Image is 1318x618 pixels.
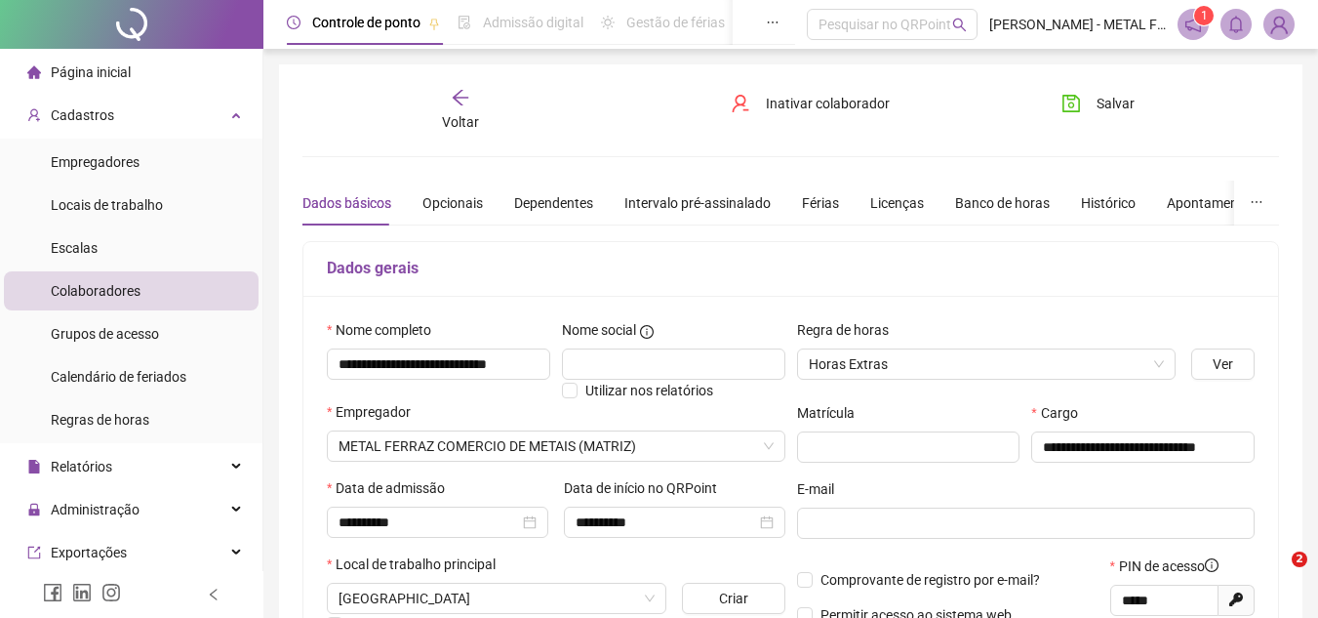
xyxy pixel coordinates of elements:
span: Locais de trabalho [51,197,163,213]
span: search [952,18,967,32]
div: Apontamentos [1167,192,1258,214]
span: user-add [27,108,41,122]
div: Dependentes [514,192,593,214]
img: 25573 [1264,10,1294,39]
button: Salvar [1047,88,1149,119]
div: Férias [802,192,839,214]
span: Utilizar nos relatórios [585,383,713,398]
label: Nome completo [327,319,444,341]
span: user-delete [731,94,750,113]
span: Cadastros [51,107,114,123]
label: Local de trabalho principal [327,554,508,575]
span: Empregadores [51,154,140,170]
span: Inativar colaborador [766,93,890,114]
iframe: Intercom live chat [1252,552,1298,598]
span: facebook [43,583,62,602]
span: SÃO PAULO [339,584,655,613]
button: Ver [1191,349,1255,380]
span: Voltar [442,114,479,130]
div: Intervalo pré-assinalado [624,192,771,214]
div: Opcionais [422,192,483,214]
label: Data de admissão [327,477,458,499]
div: Dados básicos [302,192,391,214]
span: 1 [1201,9,1208,22]
span: Relatórios [51,459,112,474]
button: ellipsis [1234,181,1279,226]
span: Regras de horas [51,412,149,428]
span: Metal Ferraz Comercio de Metais [339,432,774,461]
span: 2 [1292,552,1307,567]
div: Banco de horas [955,192,1050,214]
label: E-mail [797,478,847,500]
span: Horas Extras [809,350,1165,379]
label: Empregador [327,401,423,423]
span: Comprovante de registro por e-mail? [820,572,1040,588]
span: left [207,588,220,601]
span: Ver [1213,353,1233,375]
span: PIN de acesso [1119,556,1218,577]
span: Gestão de férias [626,15,725,30]
span: home [27,65,41,79]
span: notification [1184,16,1202,33]
span: Página inicial [51,64,131,80]
span: lock [27,503,41,516]
h5: Dados gerais [327,257,1255,280]
label: Data de início no QRPoint [564,477,730,499]
span: info-circle [1205,558,1218,572]
span: Colaboradores [51,283,140,299]
button: Criar [682,583,784,614]
label: Matrícula [797,402,867,424]
span: [PERSON_NAME] - METAL FERRAZ COMERCIO DE METAIS [989,14,1166,35]
label: Cargo [1031,402,1090,424]
span: clock-circle [287,16,300,29]
span: ellipsis [766,16,779,29]
span: Admissão digital [483,15,583,30]
span: Escalas [51,240,98,256]
span: info-circle [640,325,654,339]
span: Criar [719,588,748,609]
span: Controle de ponto [312,15,420,30]
span: Exportações [51,545,127,560]
span: file-done [458,16,471,29]
span: Nome social [562,319,636,341]
span: file [27,460,41,474]
label: Regra de horas [797,319,901,341]
span: instagram [101,583,121,602]
span: sun [601,16,615,29]
span: pushpin [428,18,440,29]
span: Grupos de acesso [51,326,159,342]
span: Administração [51,502,140,517]
span: export [27,546,41,559]
span: Salvar [1097,93,1135,114]
button: Inativar colaborador [716,88,904,119]
span: linkedin [72,583,92,602]
span: arrow-left [451,88,470,107]
div: Histórico [1081,192,1136,214]
div: Licenças [870,192,924,214]
span: Calendário de feriados [51,369,186,385]
span: save [1061,94,1081,113]
span: bell [1227,16,1245,33]
span: ellipsis [1250,195,1263,209]
sup: 1 [1194,6,1214,25]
